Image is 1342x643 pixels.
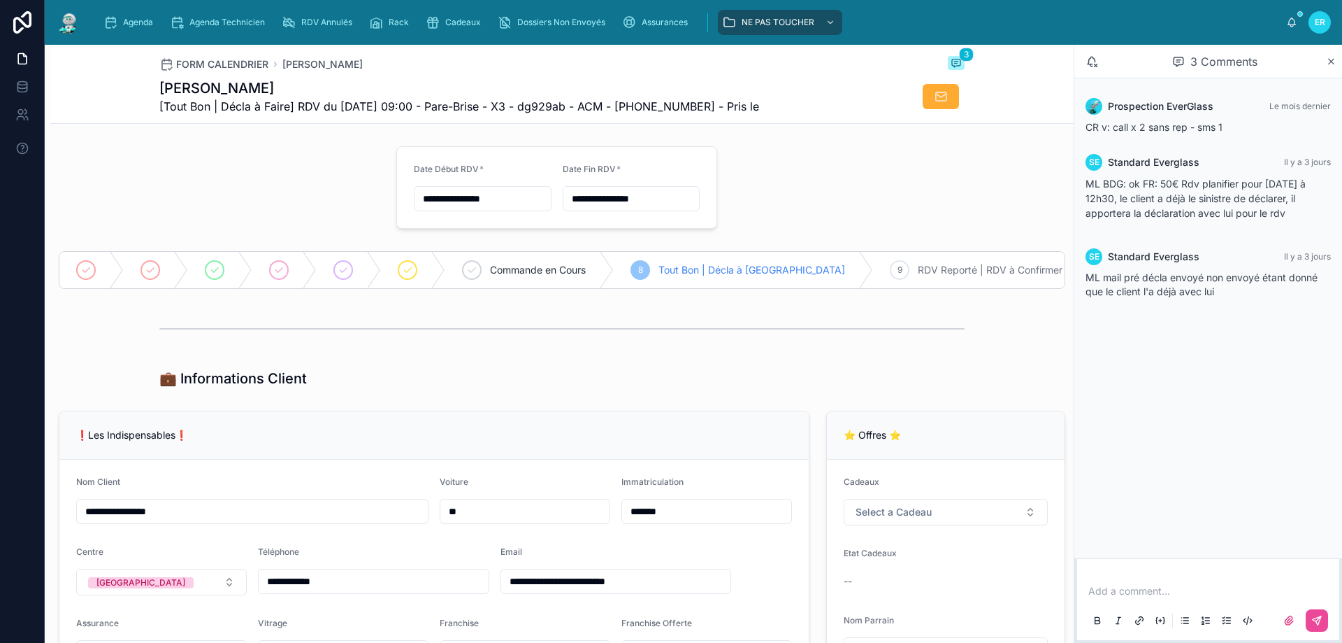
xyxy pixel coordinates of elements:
[301,17,352,28] span: RDV Annulés
[1108,155,1199,169] span: Standard Everglass
[159,369,307,388] h1: 💼 Informations Client
[76,569,247,595] button: Select Button
[445,17,481,28] span: Cadeaux
[1269,101,1331,111] span: Le mois dernier
[1085,271,1318,297] span: ML mail pré décla envoyé non envoyé étant donné que le client l'a déjà avec lui
[490,263,586,277] span: Commande en Cours
[1284,251,1331,262] span: Il y a 3 jours
[918,263,1062,277] span: RDV Reporté | RDV à Confirmer
[166,10,275,35] a: Agenda Technicien
[844,574,852,588] span: --
[99,10,163,35] a: Agenda
[421,10,491,35] a: Cadeaux
[282,57,363,71] a: [PERSON_NAME]
[1284,157,1331,167] span: Il y a 3 jours
[96,577,185,588] div: [GEOGRAPHIC_DATA]
[844,429,901,441] span: ⭐ Offres ⭐
[642,17,688,28] span: Assurances
[76,476,120,487] span: Nom Client
[277,10,362,35] a: RDV Annulés
[1190,53,1257,70] span: 3 Comments
[189,17,265,28] span: Agenda Technicien
[844,615,894,626] span: Nom Parrain
[76,429,187,441] span: ❗Les Indispensables❗
[176,57,268,71] span: FORM CALENDRIER
[1108,99,1213,113] span: Prospection EverGlass
[440,476,468,487] span: Voiture
[517,17,605,28] span: Dossiers Non Envoyés
[56,11,81,34] img: App logo
[621,618,692,628] span: Franchise Offerte
[92,7,1286,38] div: scrollable content
[493,10,615,35] a: Dossiers Non Envoyés
[159,57,268,71] a: FORM CALENDRIER
[159,98,759,115] span: [Tout Bon | Décla à Faire] RDV du [DATE] 09:00 - Pare-Brise - X3 - dg929ab - ACM - [PHONE_NUMBER]...
[365,10,419,35] a: Rack
[638,264,643,276] span: 8
[1089,251,1099,262] span: SE
[500,546,522,557] span: Email
[621,476,684,487] span: Immatriculation
[948,56,965,73] button: 3
[76,546,103,557] span: Centre
[258,618,287,628] span: Vitrage
[389,17,409,28] span: Rack
[1089,157,1099,168] span: SE
[159,78,759,98] h1: [PERSON_NAME]
[658,263,845,277] span: Tout Bon | Décla à [GEOGRAPHIC_DATA]
[563,164,616,174] span: Date Fin RDV
[1108,250,1199,264] span: Standard Everglass
[844,476,879,487] span: Cadeaux
[1315,17,1325,28] span: ER
[1085,121,1222,133] span: CR v: call x 2 sans rep - sms 1
[258,546,299,557] span: Téléphone
[844,548,897,558] span: Etat Cadeaux
[959,48,974,62] span: 3
[123,17,153,28] span: Agenda
[440,618,479,628] span: Franchise
[718,10,842,35] a: NE PAS TOUCHER
[618,10,698,35] a: Assurances
[897,264,902,276] span: 9
[76,618,119,628] span: Assurance
[1085,176,1331,220] p: ML BDG: ok FR: 50€ Rdv planifier pour [DATE] à 12h30, le client a déjà le sinistre de déclarer, i...
[856,505,932,519] span: Select a Cadeau
[742,17,814,28] span: NE PAS TOUCHER
[844,499,1048,525] button: Select Button
[414,164,479,174] span: Date Début RDV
